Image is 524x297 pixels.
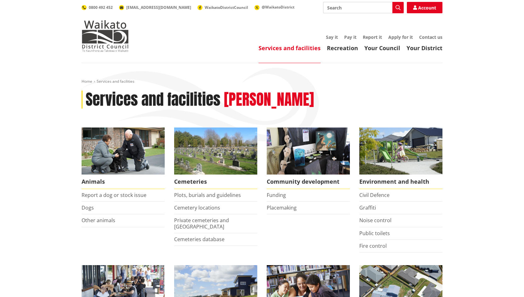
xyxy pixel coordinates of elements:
img: Matariki Travelling Suitcase Art Exhibition [267,128,350,175]
a: Fire control [359,242,387,249]
a: [EMAIL_ADDRESS][DOMAIN_NAME] [119,5,191,10]
a: Funding [267,192,286,199]
a: Services and facilities [259,44,321,52]
span: Cemeteries [174,175,257,189]
a: Recreation [327,44,358,52]
a: Matariki Travelling Suitcase Art Exhibition Community development [267,128,350,189]
a: Account [407,2,442,13]
a: New housing in Pokeno Environment and health [359,128,442,189]
span: Community development [267,175,350,189]
span: Services and facilities [97,79,134,84]
span: [EMAIL_ADDRESS][DOMAIN_NAME] [126,5,191,10]
a: Your District [407,44,442,52]
span: Animals [82,175,165,189]
a: Placemaking [267,204,297,211]
h1: Services and facilities [86,91,220,109]
a: Private cemeteries and [GEOGRAPHIC_DATA] [174,217,229,230]
a: Report a dog or stock issue [82,192,146,199]
a: Cemeteries database [174,236,225,243]
a: Noise control [359,217,391,224]
a: Plots, burials and guidelines [174,192,241,199]
nav: breadcrumb [82,79,442,84]
a: Waikato District Council Animal Control team Animals [82,128,165,189]
a: Civil Defence [359,192,390,199]
a: Cemetery locations [174,204,220,211]
h2: [PERSON_NAME] [224,91,314,109]
a: Home [82,79,92,84]
a: Dogs [82,204,94,211]
input: Search input [323,2,404,13]
img: Waikato District Council - Te Kaunihera aa Takiwaa o Waikato [82,20,129,52]
a: 0800 492 452 [82,5,113,10]
span: Environment and health [359,175,442,189]
a: Say it [326,34,338,40]
span: WaikatoDistrictCouncil [205,5,248,10]
a: Apply for it [388,34,413,40]
span: @WaikatoDistrict [262,4,294,10]
span: 0800 492 452 [89,5,113,10]
a: @WaikatoDistrict [254,4,294,10]
a: Other animals [82,217,115,224]
a: Graffiti [359,204,376,211]
img: Huntly Cemetery [174,128,257,175]
a: Pay it [344,34,356,40]
img: Animal Control [82,128,165,175]
a: Your Council [364,44,400,52]
a: Report it [363,34,382,40]
a: Contact us [419,34,442,40]
a: Huntly Cemetery Cemeteries [174,128,257,189]
a: WaikatoDistrictCouncil [197,5,248,10]
img: New housing in Pokeno [359,128,442,175]
a: Public toilets [359,230,390,237]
